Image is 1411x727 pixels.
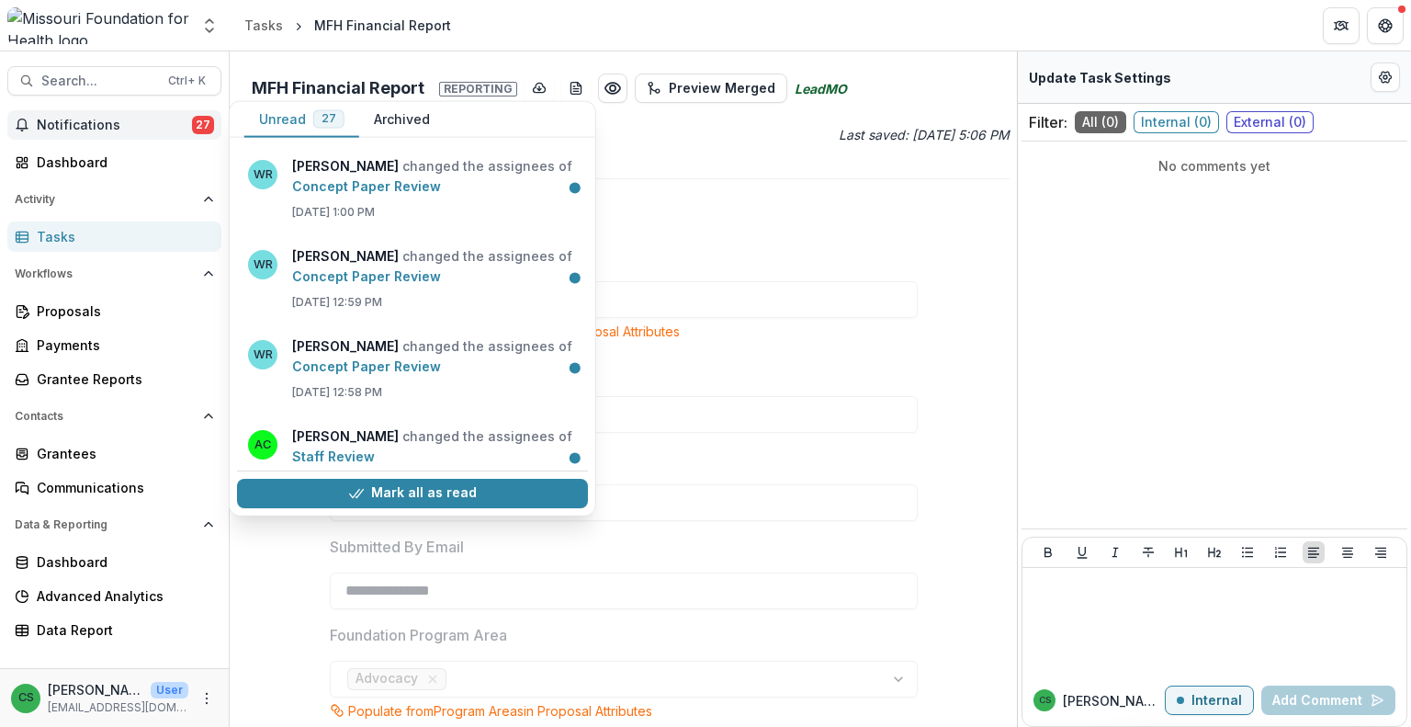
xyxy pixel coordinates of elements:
a: Staff Review [292,449,375,464]
span: Reporting [439,82,517,97]
div: Data Report [37,620,207,640]
nav: breadcrumb [237,12,458,39]
button: Mark all as read [237,479,588,508]
div: Tasks [244,16,283,35]
a: Concept Paper Review [292,178,441,194]
a: Dashboard [7,147,221,177]
p: Submitted By Email [330,536,464,558]
a: Advanced Analytics [7,581,221,611]
p: Populate from Program Areas in Proposal Attributes [348,701,652,721]
span: Notifications [37,118,192,133]
button: Underline [1071,541,1093,563]
div: Tasks [37,227,207,246]
p: changed the assignees of [292,426,577,467]
a: Data Report [7,615,221,645]
div: Communications [37,478,207,497]
h2: MFH Financial Report [252,78,517,98]
span: Contacts [15,410,196,423]
div: MFH Financial Report [314,16,451,35]
p: Foundation Program Area [330,624,507,646]
i: LeadMO [795,79,847,98]
p: Last saved: [DATE] 5:06 PM [627,125,1010,144]
a: Grantee Reports [7,364,221,394]
button: Archived [359,102,445,138]
button: More [196,687,218,710]
button: Heading 1 [1170,541,1192,563]
p: [EMAIL_ADDRESS][DOMAIN_NAME] [48,699,188,716]
span: Search... [41,74,157,89]
p: Update Task Settings [1029,68,1171,87]
a: Tasks [7,222,221,252]
button: Preview 26188d3a-b1a2-4505-8684-577b42f41ad2.pdf [598,74,627,103]
span: Internal ( 0 ) [1134,111,1219,133]
button: Unread [244,102,359,138]
p: Internal [1191,693,1242,709]
div: Dashboard [37,153,207,172]
div: Grantees [37,444,207,463]
button: download-button [525,74,554,103]
div: Advanced Analytics [37,586,207,606]
button: Bold [1037,541,1059,563]
p: changed the assignees of [292,156,577,197]
button: Strike [1137,541,1159,563]
button: Notifications27 [7,110,221,140]
button: Partners [1323,7,1360,44]
button: Italicize [1104,541,1126,563]
span: Data & Reporting [15,518,196,531]
span: Activity [15,193,196,206]
a: Dashboard [7,547,221,577]
p: Due Date: [DATE] [237,152,1010,171]
a: Concept Paper Review [292,268,441,284]
p: [PERSON_NAME] [48,680,143,699]
a: Concept Paper Review [292,358,441,374]
div: Dashboard [37,552,207,572]
p: No comments yet [1029,156,1400,176]
button: Open entity switcher [197,7,222,44]
div: Grantee Reports [37,369,207,389]
span: 27 [192,116,214,134]
p: User [151,682,188,699]
div: Payments [37,335,207,355]
button: Internal [1165,686,1254,715]
div: Chase Shiflet [1039,696,1051,705]
span: Workflows [15,267,196,280]
button: Heading 2 [1203,541,1225,563]
button: Edit Form Settings [1371,62,1400,92]
a: Grantees [7,438,221,469]
button: Open Data & Reporting [7,510,221,540]
a: Tasks [237,12,290,39]
button: download-word-button [561,74,591,103]
button: Bullet List [1236,541,1259,563]
button: Align Right [1370,541,1392,563]
button: Open Workflows [7,259,221,289]
button: Add Comment [1261,686,1395,715]
p: changed the assignees of [292,336,577,377]
button: Align Center [1337,541,1359,563]
div: Ctrl + K [164,71,209,91]
img: Missouri Foundation for Health logo [7,7,189,44]
p: [PERSON_NAME] [1063,691,1165,710]
a: Communications [7,472,221,503]
button: Search... [7,66,221,96]
span: 27 [322,112,336,125]
span: External ( 0 ) [1226,111,1314,133]
p: Filter: [1029,111,1067,133]
button: Open Contacts [7,402,221,431]
a: Proposals [7,296,221,326]
button: Preview Merged [635,74,787,103]
button: Open Activity [7,185,221,214]
button: Ordered List [1270,541,1292,563]
span: All ( 0 ) [1075,111,1126,133]
a: Payments [7,330,221,360]
button: Align Left [1303,541,1325,563]
p: changed the assignees of [292,246,577,287]
button: Get Help [1367,7,1404,44]
div: Chase Shiflet [18,692,34,704]
div: Proposals [37,301,207,321]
